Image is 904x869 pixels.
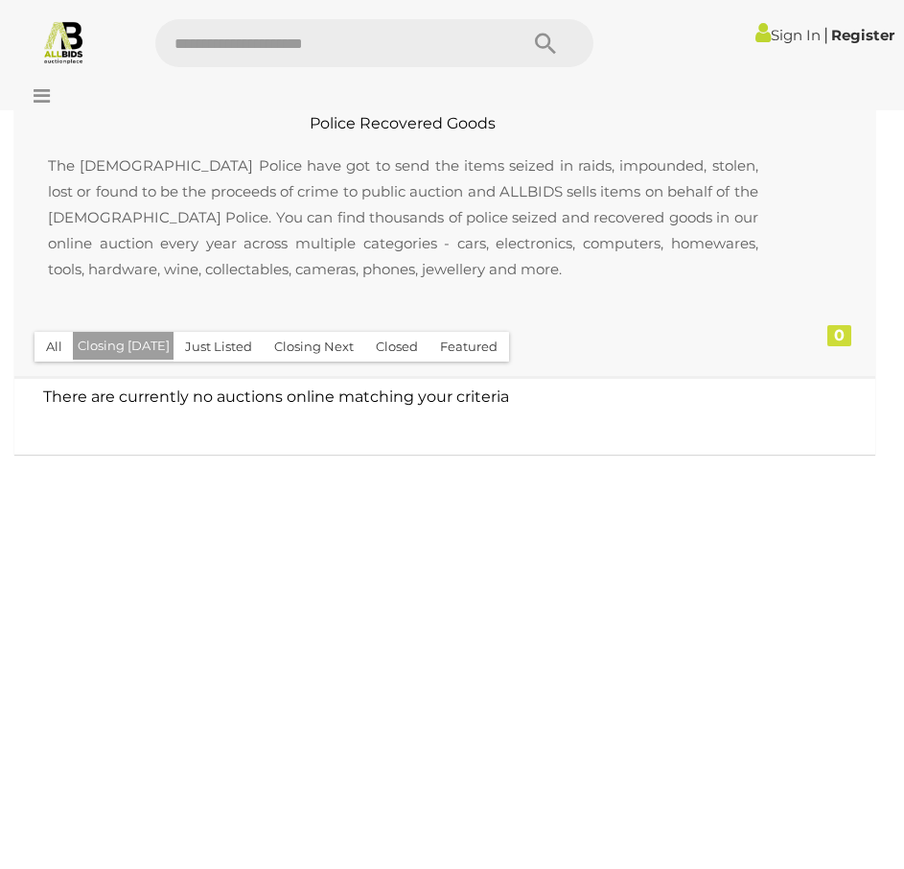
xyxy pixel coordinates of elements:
p: The [DEMOGRAPHIC_DATA] Police have got to send the items seized in raids, impounded, stolen, lost... [29,133,777,301]
a: Sign In [755,26,821,44]
button: Just Listed [174,332,264,362]
button: Search [498,19,593,67]
span: | [823,24,828,45]
a: Register [831,26,894,44]
div: 0 [827,325,851,346]
span: There are currently no auctions online matching your criteria [43,388,509,406]
button: All [35,332,74,362]
button: Closing [DATE] [73,332,174,360]
button: Closed [364,332,429,362]
img: Allbids.com.au [41,19,86,64]
button: Featured [429,332,509,362]
h2: Police Recovered Goods [29,115,777,132]
button: Closing Next [263,332,365,362]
